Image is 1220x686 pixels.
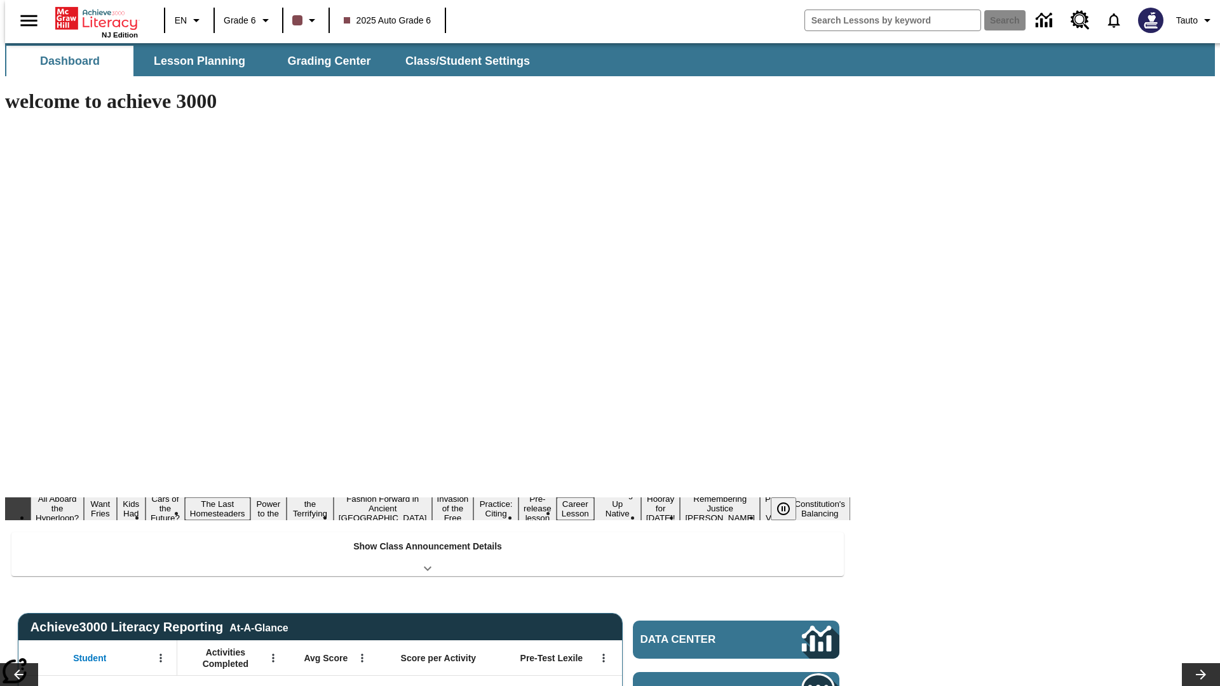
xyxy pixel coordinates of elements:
div: At-A-Glance [229,620,288,634]
button: Open Menu [594,649,613,668]
a: Resource Center, Will open in new tab [1063,3,1097,37]
button: Slide 4 Cars of the Future? [146,492,185,525]
div: Home [55,4,138,39]
button: Select a new avatar [1130,4,1171,37]
span: Achieve3000 Literacy Reporting [30,620,288,635]
a: Notifications [1097,4,1130,37]
button: Slide 7 Attack of the Terrifying Tomatoes [287,488,334,530]
div: SubNavbar [5,46,541,76]
button: Lesson carousel, Next [1182,663,1220,686]
span: Dashboard [40,54,100,69]
button: Slide 12 Career Lesson [557,497,594,520]
span: Tauto [1176,14,1198,27]
span: Score per Activity [401,652,477,664]
button: Slide 11 Pre-release lesson [518,492,557,525]
button: Class/Student Settings [395,46,540,76]
span: Grade 6 [224,14,256,27]
p: Show Class Announcement Details [353,540,502,553]
span: 2025 Auto Grade 6 [344,14,431,27]
button: Slide 6 Solar Power to the People [250,488,287,530]
span: Activities Completed [184,647,268,669]
button: Slide 8 Fashion Forward in Ancient Rome [334,492,432,525]
span: Class/Student Settings [405,54,530,69]
a: Data Center [633,621,839,659]
span: NJ Edition [102,31,138,39]
h1: welcome to achieve 3000 [5,90,850,113]
button: Dashboard [6,46,133,76]
button: Grading Center [266,46,393,76]
button: Language: EN, Select a language [169,9,210,32]
button: Lesson Planning [136,46,263,76]
button: Slide 9 The Invasion of the Free CD [432,483,474,534]
button: Slide 17 The Constitution's Balancing Act [789,488,850,530]
button: Open Menu [353,649,372,668]
button: Open side menu [10,2,48,39]
button: Profile/Settings [1171,9,1220,32]
button: Slide 15 Remembering Justice O'Connor [680,492,760,525]
button: Slide 5 The Last Homesteaders [185,497,250,520]
span: Avg Score [304,652,348,664]
span: EN [175,14,187,27]
div: SubNavbar [5,43,1215,76]
button: Open Menu [151,649,170,668]
span: Student [73,652,106,664]
span: Pre-Test Lexile [520,652,583,664]
span: Lesson Planning [154,54,245,69]
button: Slide 14 Hooray for Constitution Day! [641,492,681,525]
button: Grade: Grade 6, Select a grade [219,9,278,32]
div: Pause [771,497,809,520]
button: Pause [771,497,796,520]
div: Show Class Announcement Details [11,532,844,576]
span: Grading Center [287,54,370,69]
button: Slide 13 Cooking Up Native Traditions [594,488,641,530]
a: Data Center [1028,3,1063,38]
input: search field [805,10,980,30]
button: Slide 2 Do You Want Fries With That? [84,478,116,539]
button: Class color is dark brown. Change class color [287,9,325,32]
span: Data Center [640,633,759,646]
button: Slide 10 Mixed Practice: Citing Evidence [473,488,518,530]
button: Open Menu [264,649,283,668]
button: Slide 3 Dirty Jobs Kids Had To Do [117,478,146,539]
img: Avatar [1138,8,1163,33]
a: Home [55,6,138,31]
button: Slide 1 All Aboard the Hyperloop? [30,492,84,525]
button: Slide 16 Point of View [760,492,789,525]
